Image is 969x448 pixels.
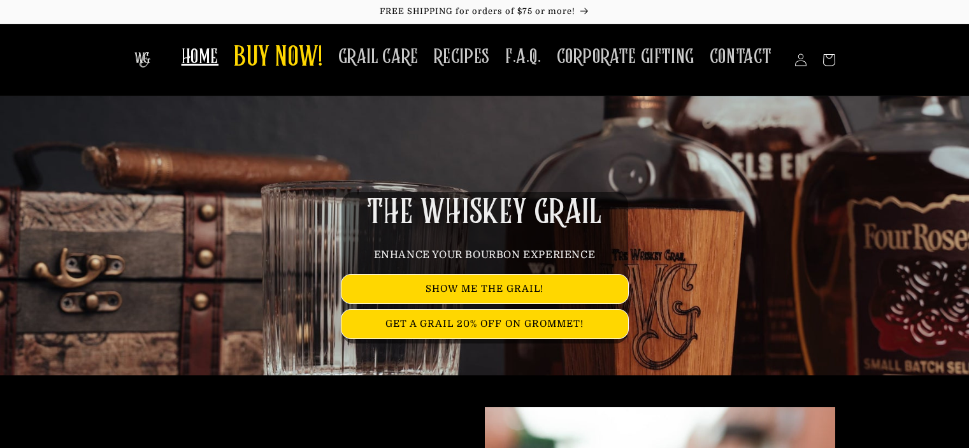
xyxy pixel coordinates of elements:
[426,37,498,77] a: RECIPES
[374,249,596,261] span: ENHANCE YOUR BOURBON EXPERIENCE
[341,275,628,303] a: SHOW ME THE GRAIL!
[338,45,419,69] span: GRAIL CARE
[331,37,426,77] a: GRAIL CARE
[174,37,226,77] a: HOME
[702,37,780,77] a: CONTACT
[557,45,694,69] span: CORPORATE GIFTING
[134,52,150,68] img: The Whiskey Grail
[341,310,628,338] a: GET A GRAIL 20% OFF ON GROMMET!
[226,33,331,83] a: BUY NOW!
[549,37,702,77] a: CORPORATE GIFTING
[710,45,772,69] span: CONTACT
[234,41,323,76] span: BUY NOW!
[182,45,219,69] span: HOME
[505,45,542,69] span: F.A.Q.
[498,37,549,77] a: F.A.Q.
[434,45,490,69] span: RECIPES
[13,6,956,17] p: FREE SHIPPING for orders of $75 or more!
[367,196,601,229] span: THE WHISKEY GRAIL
